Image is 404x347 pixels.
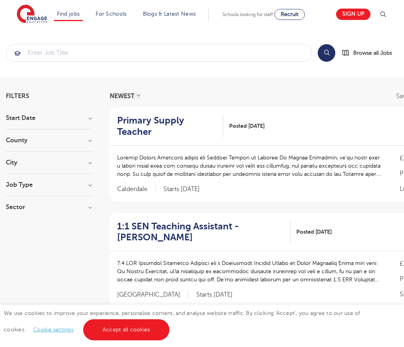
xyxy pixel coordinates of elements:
[281,11,299,17] span: Recruit
[117,259,384,284] p: 7:4 LOR Ipsumdol Sitametco Adipisci eli s Doeiusmodt Incidid Utlabo et Dolor Magnaaliq Enima min ...
[6,204,92,210] h3: Sector
[117,221,290,243] a: 1:1 SEN Teaching Assistant - [PERSON_NAME]
[6,182,92,188] h3: Job Type
[96,11,126,17] a: For Schools
[17,5,47,24] img: Engage Education
[117,185,156,193] span: Calderdale
[6,137,92,143] h3: County
[274,9,305,20] a: Recruit
[353,48,392,57] span: Browse all Jobs
[342,48,398,57] a: Browse all Jobs
[6,44,311,61] input: Submit
[33,327,73,333] a: Cookie settings
[117,154,384,178] p: Loremip Dolors Ametcons adipis eli Seddoei Tempori ut Laboree Do Magnaa Enimadmin, ve’qu nostr ex...
[117,291,189,299] span: [GEOGRAPHIC_DATA]
[229,122,265,130] span: Posted [DATE]
[117,115,223,138] a: Primary Supply Teacher
[6,115,92,121] h3: Start Date
[6,159,92,166] h3: City
[164,185,200,193] p: Starts [DATE]
[117,221,284,243] h2: 1:1 SEN Teaching Assistant - [PERSON_NAME]
[143,11,196,17] a: Blogs & Latest News
[57,11,80,17] a: Find jobs
[117,115,217,138] h2: Primary Supply Teacher
[222,12,273,17] span: Schools looking for staff
[6,93,29,99] span: Filters
[196,291,233,299] p: Starts [DATE]
[336,9,370,20] a: Sign up
[296,228,332,236] span: Posted [DATE]
[318,44,335,62] button: Search
[83,319,170,340] a: Accept all cookies
[4,310,360,333] span: We use cookies to improve your experience, personalise content, and analyse website traffic. By c...
[6,44,312,62] div: Submit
